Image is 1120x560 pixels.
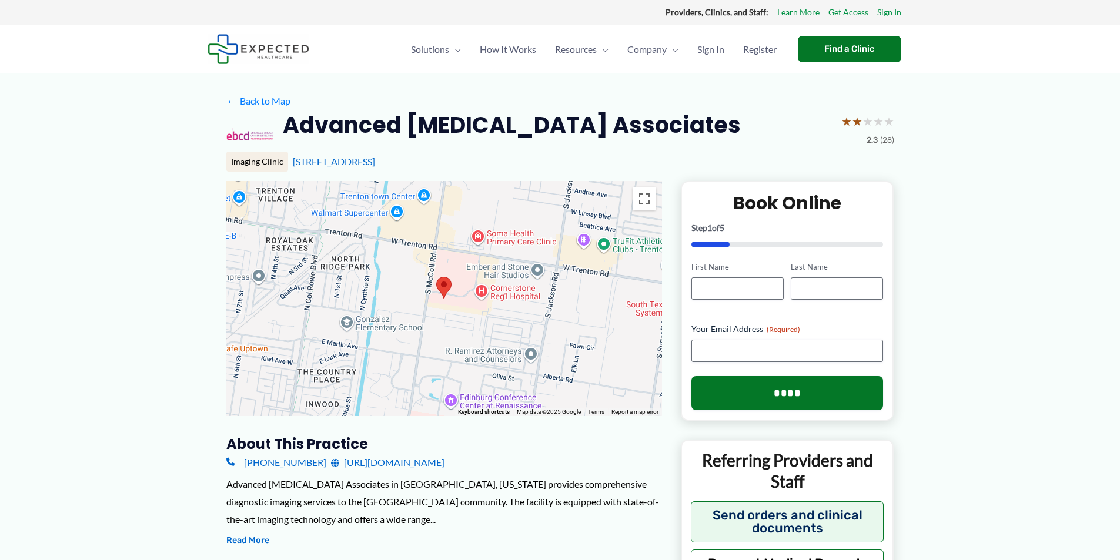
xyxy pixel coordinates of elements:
[597,29,609,70] span: Menu Toggle
[229,401,268,416] img: Google
[877,5,901,20] a: Sign In
[688,29,734,70] a: Sign In
[734,29,786,70] a: Register
[720,223,724,233] span: 5
[293,156,375,167] a: [STREET_ADDRESS]
[862,110,873,132] span: ★
[777,5,820,20] a: Learn More
[546,29,618,70] a: ResourcesMenu Toggle
[226,454,326,471] a: [PHONE_NUMBER]
[480,29,536,70] span: How It Works
[867,132,878,147] span: 2.3
[411,29,449,70] span: Solutions
[226,152,288,172] div: Imaging Clinic
[691,323,884,335] label: Your Email Address
[618,29,688,70] a: CompanyMenu Toggle
[767,325,800,334] span: (Required)
[852,110,862,132] span: ★
[691,192,884,214] h2: Book Online
[449,29,461,70] span: Menu Toggle
[691,224,884,232] p: Step of
[707,223,712,233] span: 1
[743,29,777,70] span: Register
[458,408,510,416] button: Keyboard shortcuts
[880,132,894,147] span: (28)
[226,534,269,548] button: Read More
[633,187,656,210] button: Toggle fullscreen view
[470,29,546,70] a: How It Works
[402,29,786,70] nav: Primary Site Navigation
[828,5,868,20] a: Get Access
[226,435,662,453] h3: About this practice
[402,29,470,70] a: SolutionsMenu Toggle
[627,29,667,70] span: Company
[666,7,768,17] strong: Providers, Clinics, and Staff:
[588,408,604,415] a: Terms (opens in new tab)
[226,475,662,528] div: Advanced [MEDICAL_DATA] Associates in [GEOGRAPHIC_DATA], [US_STATE] provides comprehensive diagno...
[798,36,901,62] a: Find a Clinic
[691,501,884,542] button: Send orders and clinical documents
[229,401,268,416] a: Open this area in Google Maps (opens a new window)
[611,408,658,415] a: Report a map error
[208,34,309,64] img: Expected Healthcare Logo - side, dark font, small
[791,261,883,273] label: Last Name
[884,110,894,132] span: ★
[841,110,852,132] span: ★
[555,29,597,70] span: Resources
[517,408,581,415] span: Map data ©2025 Google
[331,454,444,471] a: [URL][DOMAIN_NAME]
[873,110,884,132] span: ★
[226,92,290,110] a: ←Back to Map
[691,261,784,273] label: First Name
[667,29,678,70] span: Menu Toggle
[697,29,724,70] span: Sign In
[691,450,884,492] p: Referring Providers and Staff
[226,95,238,106] span: ←
[283,110,741,139] h2: Advanced [MEDICAL_DATA] Associates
